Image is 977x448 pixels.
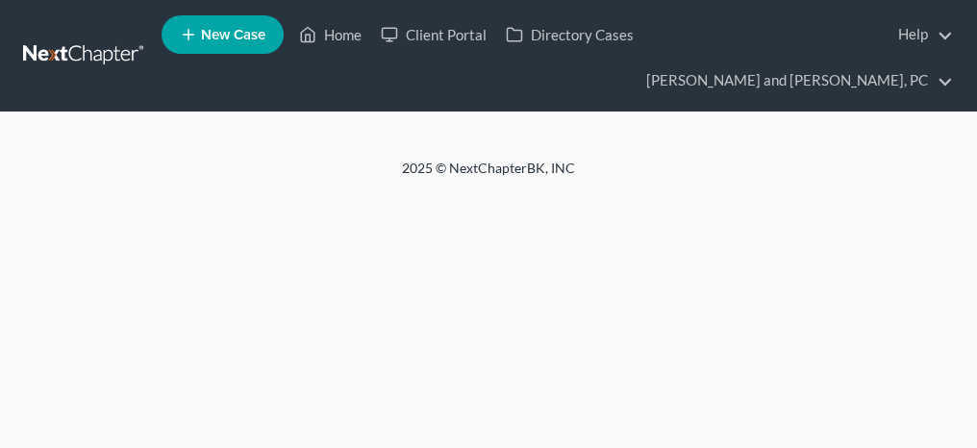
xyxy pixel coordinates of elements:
[27,159,950,193] div: 2025 © NextChapterBK, INC
[637,63,953,98] a: [PERSON_NAME] and [PERSON_NAME], PC
[889,17,953,52] a: Help
[162,15,284,54] new-legal-case-button: New Case
[289,17,371,52] a: Home
[371,17,496,52] a: Client Portal
[496,17,643,52] a: Directory Cases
